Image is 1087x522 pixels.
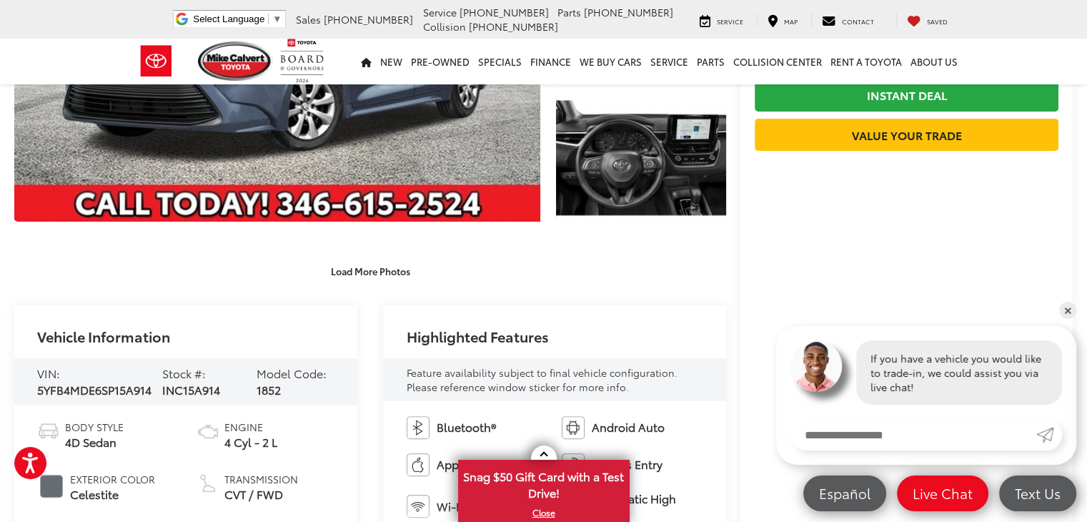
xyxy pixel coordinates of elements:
[460,461,628,505] span: Snag $50 Gift Card with a Test Drive!
[556,94,726,222] a: Expand Photo 3
[812,484,878,502] span: Español
[562,416,585,439] img: Android Auto
[37,365,60,381] span: VIN:
[646,39,693,84] a: Service
[224,486,298,503] span: CVT / FWD
[575,39,646,84] a: WE BUY CARS
[790,340,842,392] img: Agent profile photo
[999,476,1076,511] a: Text Us
[70,472,155,486] span: Exterior Color
[193,14,282,24] a: Select Language​
[729,39,826,84] a: Collision Center
[437,498,512,515] span: Wi-Fi Hotspot
[407,39,474,84] a: Pre-Owned
[896,13,958,27] a: My Saved Vehicles
[811,13,885,27] a: Contact
[757,13,808,27] a: Map
[257,381,281,398] span: 1852
[557,5,581,19] span: Parts
[460,5,549,19] span: [PHONE_NUMBER]
[755,119,1058,151] a: Value Your Trade
[423,19,466,34] span: Collision
[584,5,673,19] span: [PHONE_NUMBER]
[224,434,277,450] span: 4 Cyl - 2 L
[268,14,269,24] span: ​
[1036,419,1062,450] a: Submit
[1008,484,1068,502] span: Text Us
[526,39,575,84] a: Finance
[897,476,988,511] a: Live Chat
[357,39,376,84] a: Home
[927,16,948,26] span: Saved
[469,19,558,34] span: [PHONE_NUMBER]
[905,484,980,502] span: Live Chat
[224,420,277,434] span: Engine
[856,340,1062,405] div: If you have a vehicle you would like to trade-in, we could assist you via live chat!
[37,381,152,398] span: 5YFB4MDE6SP15A914
[784,16,798,26] span: Map
[803,476,886,511] a: Español
[376,39,407,84] a: New
[842,16,874,26] span: Contact
[324,12,413,26] span: [PHONE_NUMBER]
[193,14,264,24] span: Select Language
[198,41,274,81] img: Mike Calvert Toyota
[40,475,63,498] span: #656C74
[407,453,430,476] img: Apple CarPlay
[65,420,124,434] span: Body Style
[717,16,743,26] span: Service
[257,365,327,381] span: Model Code:
[162,365,206,381] span: Stock #:
[224,472,298,486] span: Transmission
[826,39,906,84] a: Rent a Toyota
[162,381,220,398] span: INC15A914
[423,5,457,19] span: Service
[407,328,549,344] h2: Highlighted Features
[689,13,754,27] a: Service
[70,486,155,503] span: Celestite
[129,38,183,84] img: Toyota
[37,328,170,344] h2: Vehicle Information
[592,419,665,435] span: Android Auto
[321,258,420,283] button: Load More Photos
[906,39,962,84] a: About Us
[437,419,496,435] span: Bluetooth®
[437,456,513,473] span: Apple CarPlay
[272,14,282,24] span: ▼
[554,92,728,223] img: 2025 Toyota Corolla LE
[790,419,1036,450] input: Enter your message
[296,12,321,26] span: Sales
[755,79,1058,111] a: Instant Deal
[474,39,526,84] a: Specials
[407,495,430,518] img: Wi-Fi Hotspot
[407,365,677,394] span: Feature availability subject to final vehicle configuration. Please reference window sticker for ...
[407,416,430,439] img: Bluetooth®
[693,39,729,84] a: Parts
[65,434,124,450] span: 4D Sedan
